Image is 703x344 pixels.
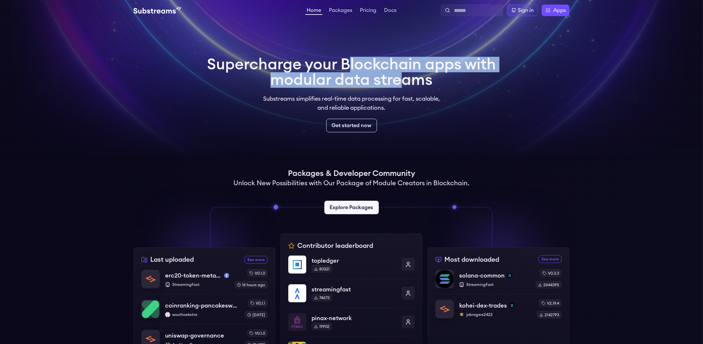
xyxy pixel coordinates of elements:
[518,6,534,14] div: Sign in
[553,6,566,14] span: Apps
[537,311,562,319] div: 2142793
[359,8,378,14] a: Pricing
[507,5,538,16] a: Sign in
[244,256,268,264] a: See more recently uploaded packages
[312,285,397,294] p: streamingfast
[312,265,332,273] div: 80321
[207,57,496,88] h1: Supercharge your Blockchain apps with modular data streams
[247,329,268,337] div: v0.1.0
[435,294,562,319] a: kohei-dex-tradeskohei-dex-tradessolanajobrogers2422jobrogers2422v2.19.42142793
[459,312,464,317] img: jobrogers2422
[142,300,160,318] img: coinranking-pancakeswap-v3-forks
[165,331,224,340] p: uniswap-governance
[234,281,268,289] div: 16 hours ago
[459,271,505,280] p: solana-common
[165,271,222,280] p: erc20-token-metadata
[459,282,530,287] p: StreamingFast
[507,273,512,278] img: solana
[539,299,562,307] div: v2.19.4
[383,8,398,14] a: Docs
[141,294,268,324] a: coinranking-pancakeswap-v3-forkscoinranking-pancakeswap-v3-forkswouthoekstrawouthoekstrav0.1.1[DATE]
[326,119,377,132] a: Get started now
[328,8,353,14] a: Packages
[165,312,240,317] p: wouthoekstra
[248,299,268,307] div: v0.1.1
[312,294,332,302] div: 74673
[459,301,507,310] p: kohei-dex-trades
[459,312,532,317] p: jobrogers2422
[165,301,240,310] p: coinranking-pancakeswap-v3-forks
[539,255,562,263] a: See more most downloaded packages
[288,308,415,336] a: pinax-networkpinax-network19902
[288,256,415,279] a: topledgertopledger80321
[288,256,306,274] img: topledger
[245,311,268,319] div: [DATE]
[305,8,322,15] a: Home
[165,282,229,287] p: StreamingFast
[536,281,562,289] div: 2644395
[134,6,181,14] img: Substream's logo
[247,269,268,277] div: v0.1.0
[288,279,415,308] a: streamingfaststreamingfast74673
[259,94,444,112] p: Substreams simplifies real-time data processing for fast, scalable, and reliable applications.
[312,323,332,330] div: 19902
[312,314,397,323] p: pinax-network
[435,269,562,294] a: solana-commonsolana-commonsolanaStreamingFastv0.3.32644395
[288,284,306,302] img: streamingfast
[288,313,306,331] img: pinax-network
[234,179,470,188] h2: Unlock New Possibilities with Our Package of Module Creators in Blockchain.
[165,312,170,317] img: wouthoekstra
[540,269,562,277] div: v0.3.3
[510,303,515,308] img: solana
[224,273,229,278] img: mainnet
[436,270,454,288] img: solana-common
[142,270,160,288] img: erc20-token-metadata
[324,201,379,214] a: Explore Packages
[141,269,268,294] a: erc20-token-metadataerc20-token-metadatamainnetStreamingFastv0.1.016 hours ago
[288,168,415,179] h1: Packages & Developer Community
[312,256,397,265] p: topledger
[436,300,454,318] img: kohei-dex-trades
